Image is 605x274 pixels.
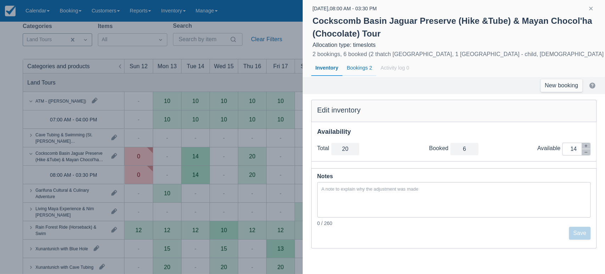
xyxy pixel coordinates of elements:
div: Inventory [311,60,343,76]
div: Available [537,145,562,152]
div: Edit inventory [317,106,591,115]
div: [DATE] , 08:00 AM - 03:30 PM [313,4,377,13]
div: Allocation type: timeslots [313,42,595,49]
a: New booking [540,79,582,92]
div: Availability [317,128,591,136]
div: Bookings 2 [342,60,376,76]
strong: Cockscomb Basin Jaguar Preserve (Hike &Tube) & Mayan Chocol'ha (Chocolate) Tour [313,16,592,38]
div: Booked [429,145,450,152]
div: 0 / 260 [317,220,591,227]
div: Notes [317,171,591,181]
div: Total [317,145,331,152]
